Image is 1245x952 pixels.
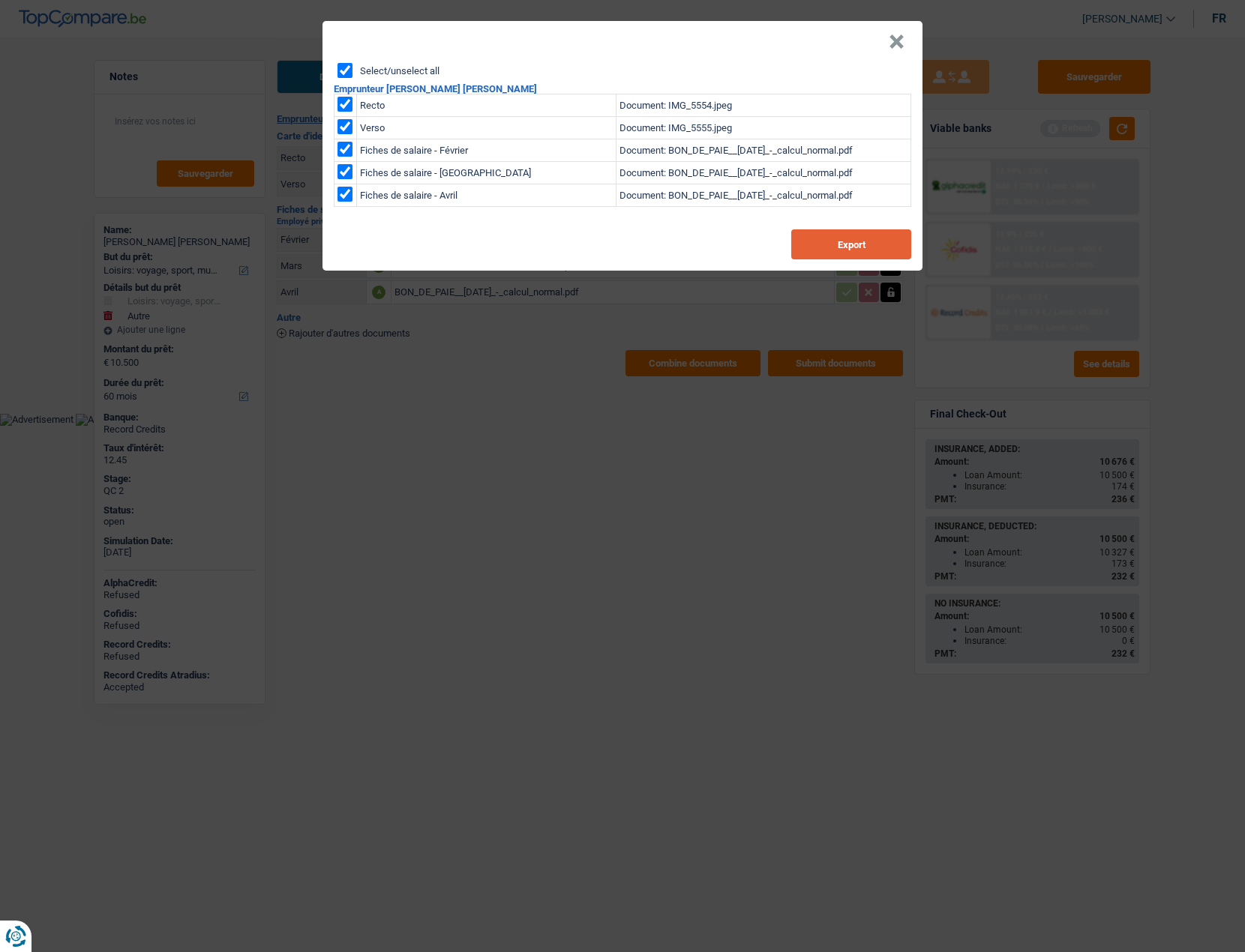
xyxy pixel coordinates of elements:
[791,229,911,259] button: Export
[616,139,911,162] td: Document: BON_DE_PAIE__[DATE]_-_calcul_normal.pdf
[357,162,616,184] td: Fiches de salaire - [GEOGRAPHIC_DATA]
[360,66,439,76] label: Select/unselect all
[357,139,616,162] td: Fiches de salaire - Février
[334,84,911,94] h2: Emprunteur [PERSON_NAME] [PERSON_NAME]
[889,34,904,49] button: Close
[616,117,911,139] td: Document: IMG_5555.jpeg
[616,184,911,207] td: Document: BON_DE_PAIE__[DATE]_-_calcul_normal.pdf
[357,184,616,207] td: Fiches de salaire - Avril
[616,162,911,184] td: Document: BON_DE_PAIE__[DATE]_-_calcul_normal.pdf
[616,94,911,117] td: Document: IMG_5554.jpeg
[357,117,616,139] td: Verso
[357,94,616,117] td: Recto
